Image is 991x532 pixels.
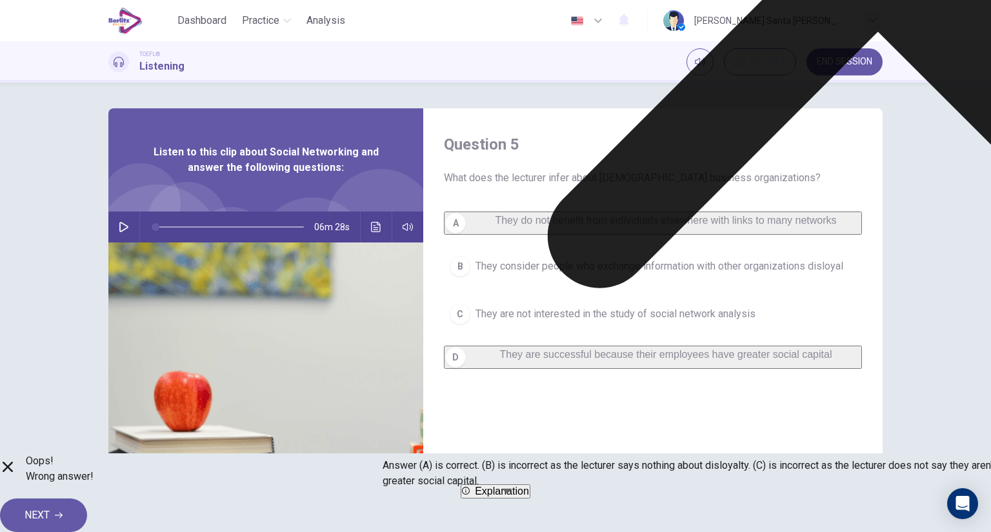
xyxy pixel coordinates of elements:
span: Listen to this clip about Social Networking and answer the following questions: [150,144,381,175]
img: EduSynch logo [108,8,143,34]
span: Oops! [26,453,94,469]
span: Analysis [306,13,345,28]
span: NEXT [25,506,50,524]
div: Open Intercom Messenger [947,488,978,519]
button: Click to see the audio transcription [366,212,386,242]
span: TOEFL® [139,50,160,59]
span: Explanation [475,486,529,497]
span: Practice [242,13,279,28]
span: Wrong answer! [26,469,94,484]
span: 06m 28s [314,212,360,242]
h1: Listening [139,59,185,74]
span: Dashboard [177,13,226,28]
